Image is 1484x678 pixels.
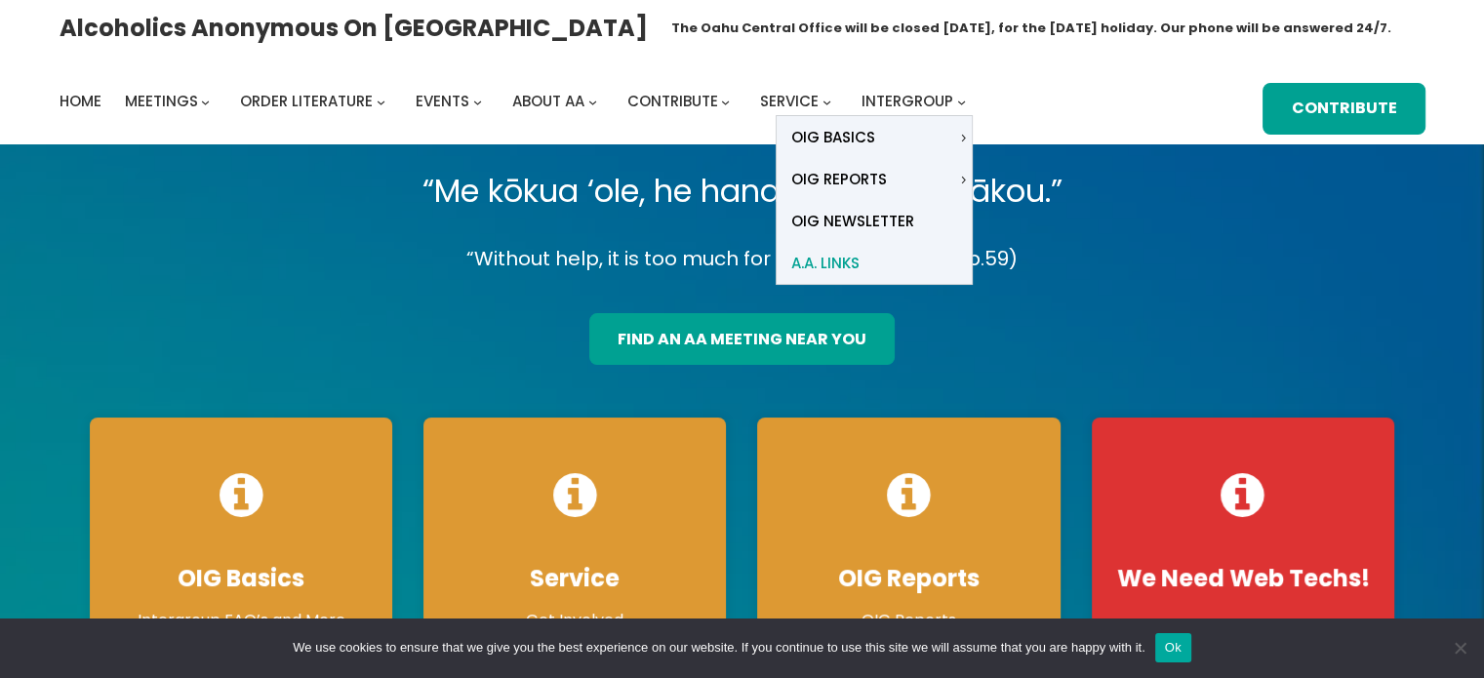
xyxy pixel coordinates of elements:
h4: OIG Reports [777,564,1040,593]
a: find an aa meeting near you [589,313,895,365]
h4: OIG Basics [109,564,373,593]
span: We use cookies to ensure that we give you the best experience on our website. If you continue to ... [293,638,1144,658]
button: OIG Basics submenu [959,133,968,141]
h4: Service [443,564,706,593]
button: OIG Reports submenu [959,175,968,183]
p: “Without help, it is too much for us.” (Big Book of AA p.59) [74,242,1410,276]
p: Intergroup FAQ’s and More [109,609,373,632]
span: A.A. Links [791,250,860,277]
a: OIG Basics [777,116,956,158]
p: OIG Reports [777,609,1040,632]
h4: We Need Web Techs! [1111,564,1375,593]
p: Get Involved [443,609,706,632]
span: OIG Reports [791,166,887,193]
span: OIG Newsletter [791,208,914,235]
a: A.A. Links [777,242,972,284]
p: “Me kōkua ‘ole, he hana nui loa iā mākou.” [74,164,1410,219]
a: OIG Newsletter [777,200,972,242]
button: Ok [1155,633,1191,662]
span: No [1450,638,1469,658]
span: OIG Basics [791,124,875,151]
